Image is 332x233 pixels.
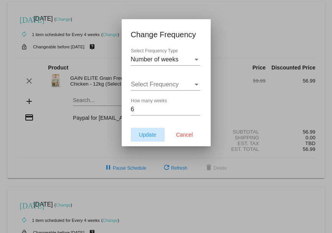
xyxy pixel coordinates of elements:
span: Update [139,132,156,138]
span: Number of weeks [131,56,179,63]
span: Select Frequency [131,81,179,88]
button: Cancel [168,128,202,142]
mat-select: Select Frequency Type [131,56,200,63]
mat-select: Select Frequency [131,81,200,88]
h1: Change Frequency [131,28,202,41]
input: How many weeks [131,106,200,113]
button: Update [131,128,165,142]
span: Cancel [176,132,193,138]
